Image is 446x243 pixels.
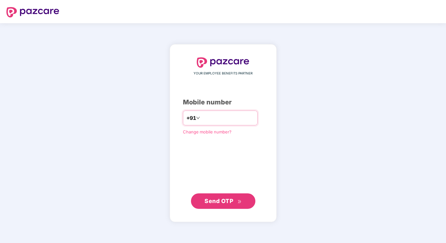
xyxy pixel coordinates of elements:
span: YOUR EMPLOYEE BENEFITS PARTNER [194,71,252,76]
img: logo [197,57,250,68]
img: logo [6,7,59,17]
span: +91 [186,114,196,122]
span: down [196,116,200,120]
a: Change mobile number? [183,129,232,134]
span: Send OTP [204,198,233,204]
span: double-right [237,199,242,204]
button: Send OTPdouble-right [191,193,255,209]
div: Mobile number [183,97,263,107]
